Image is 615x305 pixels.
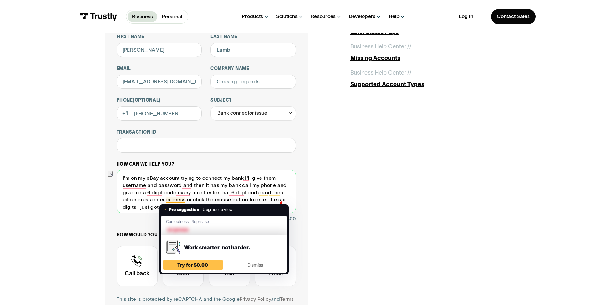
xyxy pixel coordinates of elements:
[117,232,296,238] label: How would you like us to contact you?
[283,215,296,223] div: / 300
[350,68,409,77] div: Business Help Center /
[117,34,202,40] label: First name
[350,42,409,51] div: Business Help Center /
[459,13,473,20] a: Log in
[210,106,296,121] div: Bank connector issue
[117,97,202,103] label: Phone
[311,13,336,20] div: Resources
[210,43,296,57] input: Howard
[128,11,157,22] a: Business
[389,13,400,20] div: Help
[491,9,536,24] a: Contact Sales
[210,75,296,89] input: ASPcorp
[79,13,117,21] img: Trustly Logo
[409,42,411,51] div: /
[117,170,296,213] textarea: To enrich screen reader interactions, please activate Accessibility in Grammarly extension settings
[132,13,153,21] p: Business
[133,98,160,103] span: (Optional)
[117,161,296,167] label: How can we help you?
[217,109,267,117] div: Bank connector issue
[210,66,296,72] label: Company name
[497,13,530,20] div: Contact Sales
[210,97,296,103] label: Subject
[117,66,202,72] label: Email
[162,13,182,21] p: Personal
[350,54,510,63] div: Missing Accounts
[210,34,296,40] label: Last name
[409,68,411,77] div: /
[350,68,510,89] a: Business Help Center //Supported Account Types
[117,106,202,121] input: (555) 555-5555
[117,75,202,89] input: alex@mail.com
[350,80,510,89] div: Supported Account Types
[242,13,263,20] div: Products
[349,13,375,20] div: Developers
[350,42,510,63] a: Business Help Center //Missing Accounts
[240,296,271,302] a: Privacy Policy
[117,43,202,57] input: Alex
[117,129,296,135] label: Transaction ID
[276,13,298,20] div: Solutions
[157,11,187,22] a: Personal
